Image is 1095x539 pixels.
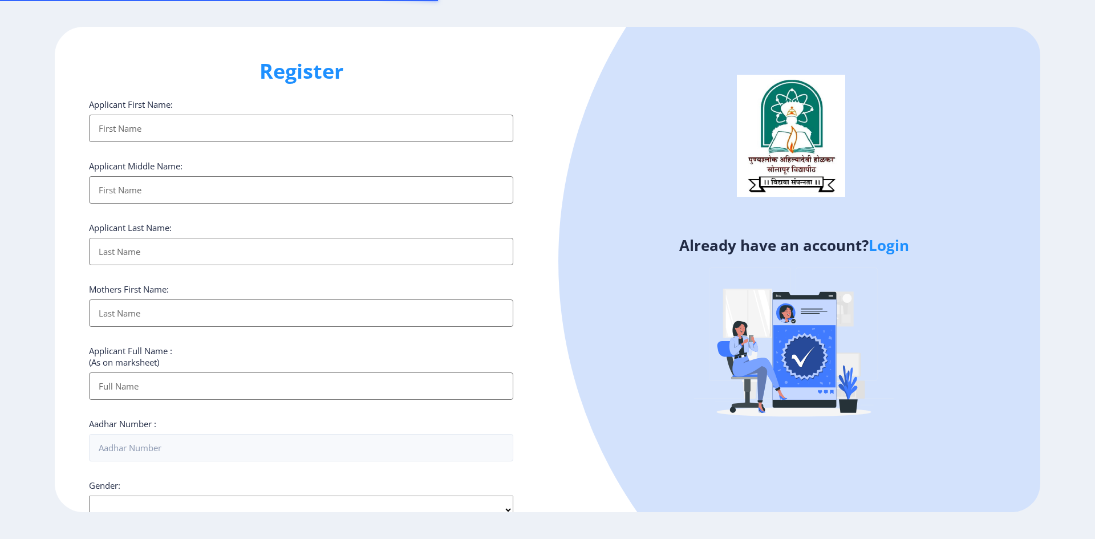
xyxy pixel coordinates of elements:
label: Applicant Middle Name: [89,160,182,172]
input: Aadhar Number [89,434,513,461]
label: Mothers First Name: [89,283,169,295]
label: Applicant First Name: [89,99,173,110]
label: Applicant Last Name: [89,222,172,233]
label: Gender: [89,480,120,491]
input: Full Name [89,372,513,400]
input: Last Name [89,238,513,265]
img: Verified-rafiki.svg [694,246,894,445]
h1: Register [89,58,513,85]
label: Aadhar Number : [89,418,156,429]
label: Applicant Full Name : (As on marksheet) [89,345,172,368]
input: First Name [89,176,513,204]
input: Last Name [89,299,513,327]
input: First Name [89,115,513,142]
img: logo [737,75,845,197]
a: Login [869,235,909,256]
h4: Already have an account? [556,236,1032,254]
